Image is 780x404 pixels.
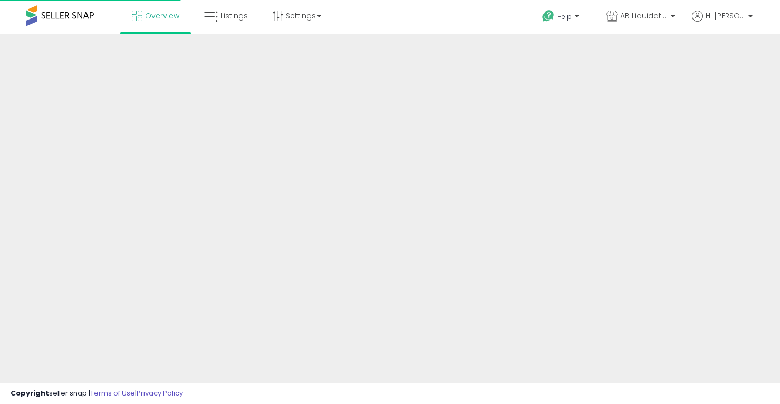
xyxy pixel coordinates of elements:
[145,11,179,21] span: Overview
[11,389,183,399] div: seller snap | |
[137,388,183,398] a: Privacy Policy
[557,12,572,21] span: Help
[706,11,745,21] span: Hi [PERSON_NAME]
[534,2,590,34] a: Help
[542,10,555,23] i: Get Help
[11,388,49,398] strong: Copyright
[90,388,135,398] a: Terms of Use
[220,11,248,21] span: Listings
[692,11,753,34] a: Hi [PERSON_NAME]
[620,11,668,21] span: AB Liquidators Inc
